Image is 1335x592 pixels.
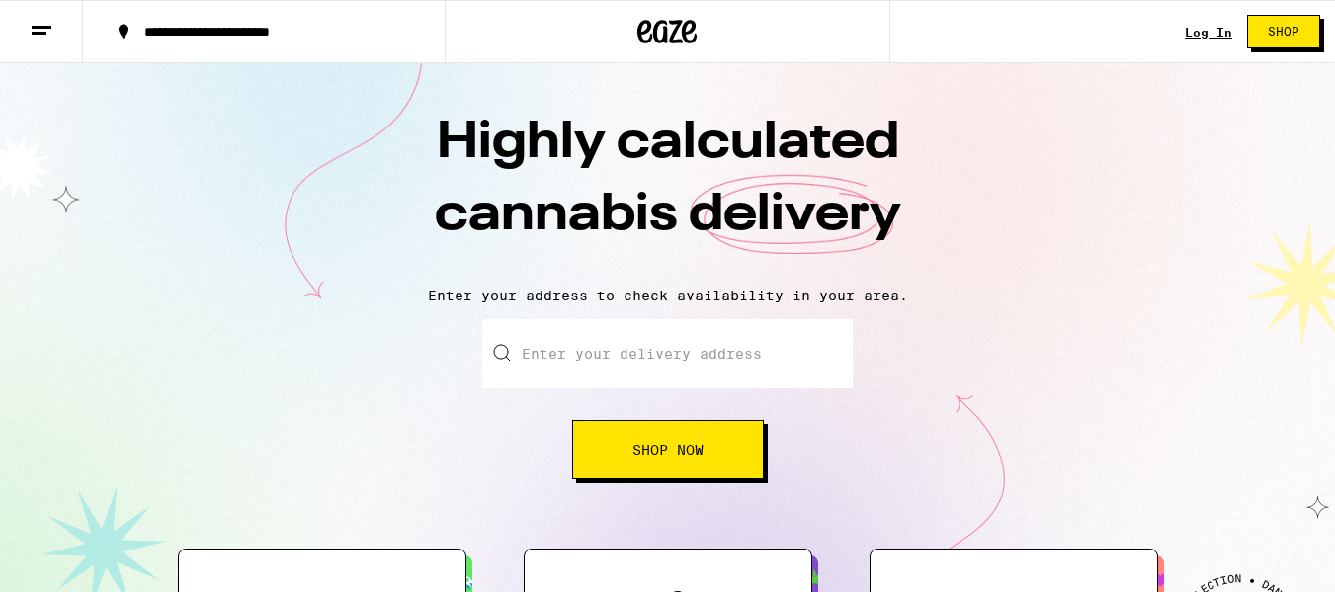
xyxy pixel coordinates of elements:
[1247,15,1320,48] button: Shop
[20,288,1315,303] p: Enter your address to check availability in your area.
[1232,15,1335,48] a: Shop
[632,443,704,457] span: Shop Now
[1185,26,1232,39] a: Log In
[572,420,764,479] button: Shop Now
[322,108,1014,272] h1: Highly calculated cannabis delivery
[482,319,853,388] input: Enter your delivery address
[1268,26,1299,38] span: Shop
